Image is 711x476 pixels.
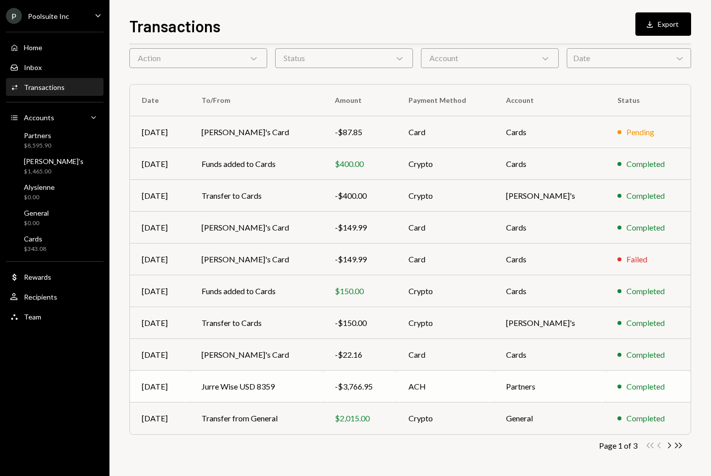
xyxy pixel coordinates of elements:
[190,339,323,371] td: [PERSON_NAME]'s Card
[142,253,178,265] div: [DATE]
[190,243,323,275] td: [PERSON_NAME]'s Card
[397,339,494,371] td: Card
[190,275,323,307] td: Funds added to Cards
[24,142,51,150] div: $8,595.90
[599,441,637,450] div: Page 1 of 3
[397,180,494,212] td: Crypto
[626,126,654,138] div: Pending
[142,126,178,138] div: [DATE]
[24,273,51,281] div: Rewards
[494,212,606,243] td: Cards
[335,126,385,138] div: -$87.85
[24,209,49,217] div: General
[494,84,606,116] th: Account
[6,268,103,286] a: Rewards
[626,253,647,265] div: Failed
[335,381,385,393] div: -$3,766.95
[190,402,323,434] td: Transfer from General
[626,158,665,170] div: Completed
[142,222,178,234] div: [DATE]
[626,222,665,234] div: Completed
[626,349,665,361] div: Completed
[494,402,606,434] td: General
[335,317,385,329] div: -$150.00
[24,293,57,301] div: Recipients
[24,43,42,52] div: Home
[397,275,494,307] td: Crypto
[494,307,606,339] td: [PERSON_NAME]'s
[24,235,46,243] div: Cards
[142,412,178,424] div: [DATE]
[494,371,606,402] td: Partners
[6,78,103,96] a: Transactions
[397,307,494,339] td: Crypto
[626,381,665,393] div: Completed
[24,313,41,321] div: Team
[6,128,103,152] a: Partners$8,595.90
[24,83,65,91] div: Transactions
[626,190,665,202] div: Completed
[635,12,691,36] button: Export
[6,180,103,204] a: Alysienne$0.00
[494,148,606,180] td: Cards
[28,12,69,20] div: Poolsuite Inc
[6,232,103,255] a: Cards$343.08
[494,339,606,371] td: Cards
[335,285,385,297] div: $150.00
[397,116,494,148] td: Card
[335,158,385,170] div: $400.00
[190,212,323,243] td: [PERSON_NAME]'s Card
[190,148,323,180] td: Funds added to Cards
[142,190,178,202] div: [DATE]
[494,243,606,275] td: Cards
[397,402,494,434] td: Crypto
[142,381,178,393] div: [DATE]
[397,371,494,402] td: ACH
[421,48,559,68] div: Account
[142,349,178,361] div: [DATE]
[190,116,323,148] td: [PERSON_NAME]'s Card
[626,285,665,297] div: Completed
[494,180,606,212] td: [PERSON_NAME]'s
[24,131,51,140] div: Partners
[626,412,665,424] div: Completed
[190,180,323,212] td: Transfer to Cards
[335,222,385,234] div: -$149.99
[494,275,606,307] td: Cards
[335,412,385,424] div: $2,015.00
[129,16,220,36] h1: Transactions
[24,167,84,176] div: $1,465.00
[397,243,494,275] td: Card
[190,84,323,116] th: To/From
[6,8,22,24] div: P
[6,154,103,178] a: [PERSON_NAME]'s$1,465.00
[606,84,691,116] th: Status
[397,212,494,243] td: Card
[397,148,494,180] td: Crypto
[24,245,46,253] div: $343.08
[24,219,49,228] div: $0.00
[335,349,385,361] div: -$22.16
[494,116,606,148] td: Cards
[335,253,385,265] div: -$149.99
[397,84,494,116] th: Payment Method
[335,190,385,202] div: -$400.00
[129,48,267,68] div: Action
[142,158,178,170] div: [DATE]
[6,58,103,76] a: Inbox
[24,113,54,122] div: Accounts
[626,317,665,329] div: Completed
[275,48,413,68] div: Status
[6,108,103,126] a: Accounts
[190,307,323,339] td: Transfer to Cards
[567,48,691,68] div: Date
[24,193,55,202] div: $0.00
[24,63,42,72] div: Inbox
[6,288,103,306] a: Recipients
[6,206,103,230] a: General$0.00
[6,308,103,325] a: Team
[24,183,55,191] div: Alysienne
[6,38,103,56] a: Home
[323,84,397,116] th: Amount
[24,157,84,165] div: [PERSON_NAME]'s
